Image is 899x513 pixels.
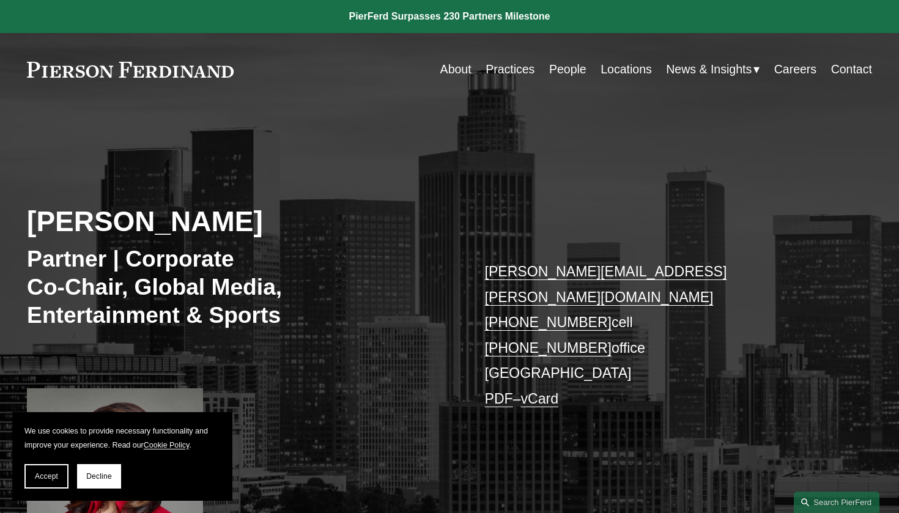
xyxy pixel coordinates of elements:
[485,314,612,330] a: [PHONE_NUMBER]
[549,57,586,81] a: People
[666,57,760,81] a: folder dropdown
[24,464,68,489] button: Accept
[485,340,612,356] a: [PHONE_NUMBER]
[144,441,190,449] a: Cookie Policy
[12,412,232,501] section: Cookie banner
[486,57,535,81] a: Practices
[666,59,752,80] span: News & Insights
[35,472,58,481] span: Accept
[794,492,879,513] a: Search this site
[440,57,472,81] a: About
[485,264,727,305] a: [PERSON_NAME][EMAIL_ADDRESS][PERSON_NAME][DOMAIN_NAME]
[831,57,872,81] a: Contact
[485,391,513,407] a: PDF
[521,391,558,407] a: vCard
[24,424,220,452] p: We use cookies to provide necessary functionality and improve your experience. Read our .
[86,472,112,481] span: Decline
[774,57,816,81] a: Careers
[27,245,414,329] h3: Partner | Corporate Co-Chair, Global Media, Entertainment & Sports
[601,57,652,81] a: Locations
[485,259,837,412] p: cell office [GEOGRAPHIC_DATA] –
[77,464,121,489] button: Decline
[27,205,449,239] h2: [PERSON_NAME]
